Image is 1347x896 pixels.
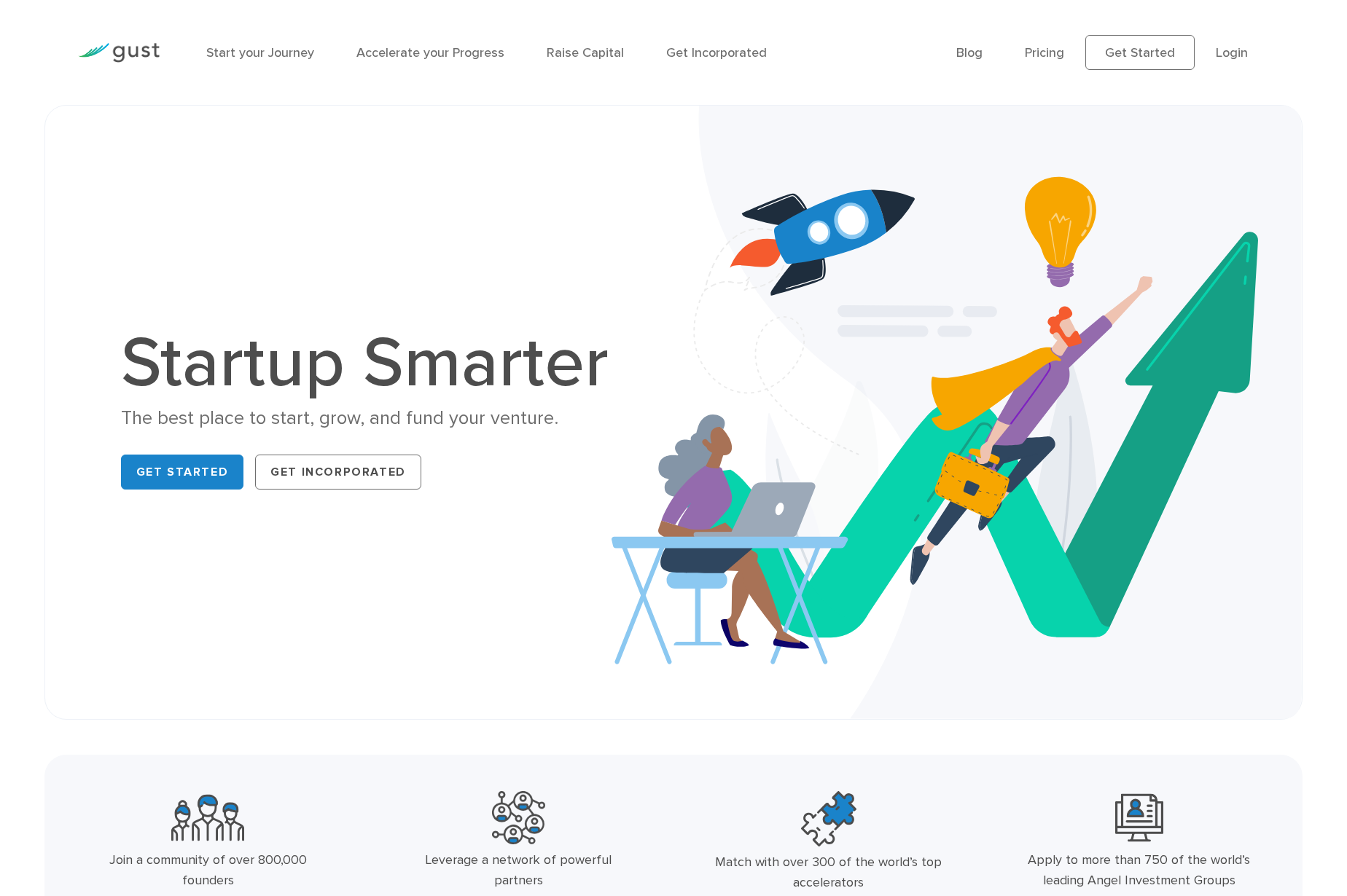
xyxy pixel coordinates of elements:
[78,43,160,63] img: Gust Logo
[206,45,314,60] a: Start your Journey
[801,791,856,846] img: Top Accelerators
[1115,791,1163,844] img: Leading Angel Investment
[1216,45,1248,60] a: Login
[1025,45,1064,60] a: Pricing
[1085,35,1195,70] a: Get Started
[956,45,983,60] a: Blog
[1023,850,1254,892] div: Apply to more than 750 of the world’s leading Angel Investment Groups
[666,45,767,60] a: Get Incorporated
[121,455,244,490] a: Get Started
[121,329,624,398] h1: Startup Smarter
[547,45,624,60] a: Raise Capital
[356,45,504,60] a: Accelerate your Progress
[612,106,1302,719] img: Startup Smarter Hero
[121,406,624,431] div: The best place to start, grow, and fund your venture.
[171,791,244,844] img: Community Founders
[93,850,324,892] div: Join a community of over 800,000 founders
[492,791,545,844] img: Powerful Partners
[403,850,634,892] div: Leverage a network of powerful partners
[714,852,945,895] div: Match with over 300 of the world’s top accelerators
[255,455,421,490] a: Get Incorporated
